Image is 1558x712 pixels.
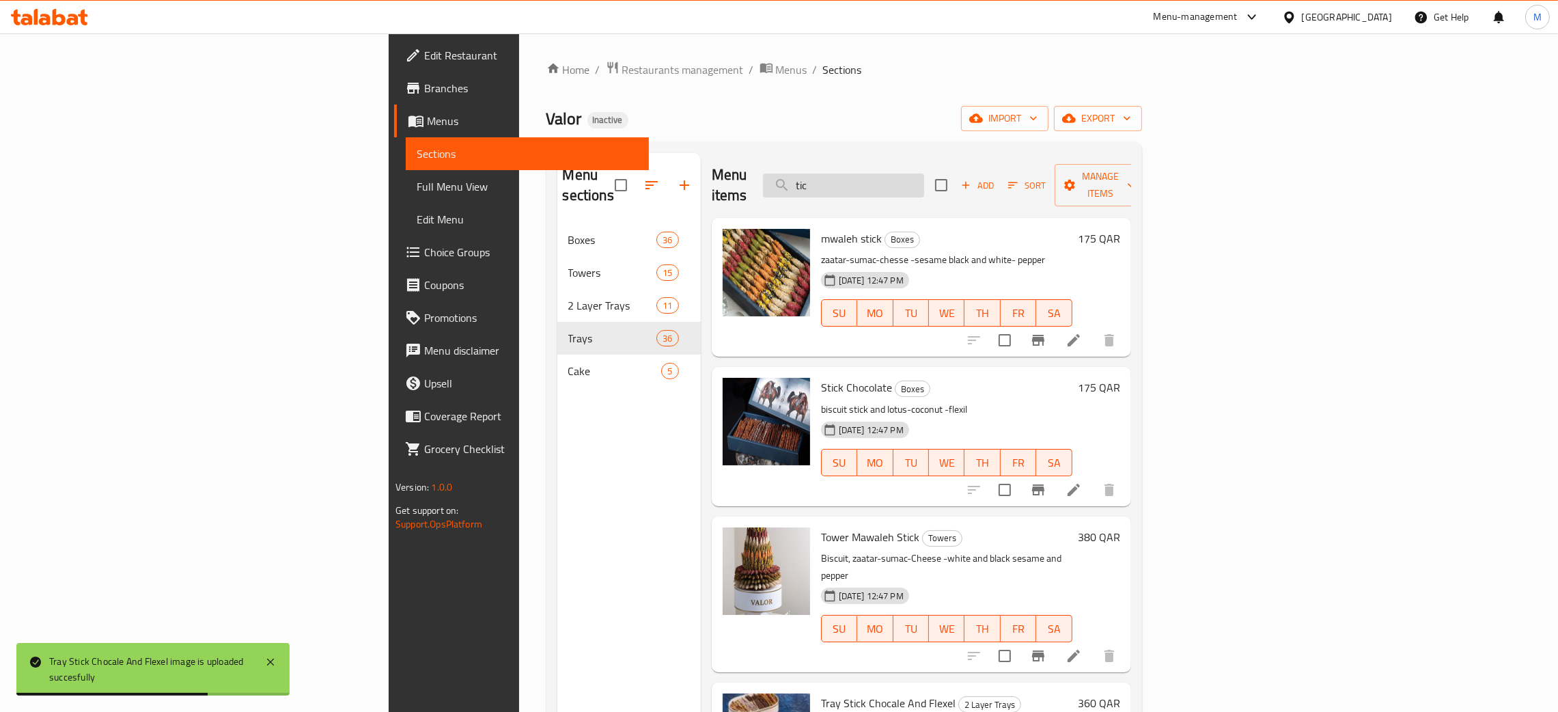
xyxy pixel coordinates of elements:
h6: 175 QAR [1078,378,1120,397]
span: Trays [568,330,657,346]
span: Sort [1008,178,1046,193]
div: Cake5 [557,355,701,387]
p: biscuit stick and lotus-coconut -flexil [821,401,1072,418]
span: SA [1042,453,1066,473]
button: Manage items [1055,164,1146,206]
button: SA [1036,449,1072,476]
button: export [1054,106,1142,131]
button: WE [929,449,964,476]
span: TU [899,453,923,473]
button: Add [956,175,999,196]
p: zaatar-sumac-chesse -sesame black and white- pepper [821,251,1072,269]
button: Branch-specific-item [1022,324,1055,357]
span: 11 [657,299,678,312]
span: Version: [395,478,429,496]
button: Sort [1005,175,1049,196]
button: SU [821,615,857,642]
span: Boxes [885,232,919,247]
a: Menus [760,61,807,79]
span: mwaleh stick [821,228,882,249]
span: 1.0.0 [431,478,452,496]
span: 15 [657,266,678,279]
button: SA [1036,615,1072,642]
div: items [656,330,678,346]
span: [DATE] 12:47 PM [833,590,909,603]
button: delete [1093,474,1126,506]
span: 36 [657,234,678,247]
span: TH [970,303,994,323]
span: SU [827,619,852,639]
button: SU [821,449,857,476]
button: MO [857,615,893,642]
button: FR [1001,449,1036,476]
span: TU [899,303,923,323]
span: Towers [568,264,657,281]
div: Boxes36 [557,223,701,256]
button: FR [1001,299,1036,327]
img: Stick Chocolate [723,378,810,465]
div: Boxes [895,381,930,397]
span: MO [863,303,887,323]
button: TU [893,299,929,327]
span: Select to update [990,326,1019,355]
button: delete [1093,640,1126,672]
nav: Menu sections [557,218,701,393]
a: Coverage Report [394,400,649,433]
span: Upsell [424,375,638,392]
button: SU [821,299,857,327]
span: SU [827,453,852,473]
span: MO [863,453,887,473]
span: FR [1006,619,1031,639]
h6: 380 QAR [1078,528,1120,547]
a: Menu disclaimer [394,334,649,367]
button: TU [893,615,929,642]
span: [DATE] 12:47 PM [833,424,909,437]
input: search [763,174,924,197]
span: 2 Layer Trays [568,297,657,314]
button: Add section [668,169,701,202]
a: Sections [406,137,649,170]
div: items [656,264,678,281]
a: Support.OpsPlatform [395,515,482,533]
span: Menus [776,61,807,78]
span: Edit Menu [417,211,638,228]
span: Sort sections [635,169,668,202]
span: Edit Restaurant [424,47,638,64]
span: export [1065,110,1131,127]
span: Coupons [424,277,638,293]
span: Menu disclaimer [424,342,638,359]
button: WE [929,299,964,327]
span: Grocery Checklist [424,441,638,457]
span: Restaurants management [622,61,744,78]
h2: Menu items [712,165,747,206]
span: TH [970,453,994,473]
span: FR [1006,303,1031,323]
span: Sort items [999,175,1055,196]
a: Edit menu item [1066,648,1082,664]
span: FR [1006,453,1031,473]
li: / [813,61,818,78]
span: Choice Groups [424,244,638,260]
a: Branches [394,72,649,105]
span: Stick Chocolate [821,377,892,398]
span: Select section [927,171,956,200]
button: TH [964,299,1000,327]
span: Boxes [568,232,657,248]
p: Biscuit, zaatar-sumac-Cheese -white and black sesame and pepper [821,550,1072,584]
button: SA [1036,299,1072,327]
a: Edit Restaurant [394,39,649,72]
span: Cake [568,363,662,379]
a: Full Menu View [406,170,649,203]
span: Select all sections [607,171,635,200]
span: Boxes [895,381,930,397]
span: Select to update [990,642,1019,670]
a: Edit menu item [1066,332,1082,348]
span: SA [1042,619,1066,639]
button: TH [964,449,1000,476]
span: Towers [923,530,962,546]
span: WE [934,619,959,639]
a: Restaurants management [606,61,744,79]
div: items [656,232,678,248]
